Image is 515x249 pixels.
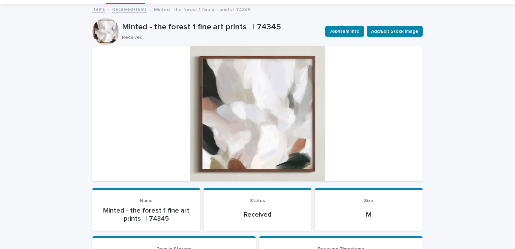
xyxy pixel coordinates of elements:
span: Name [140,198,153,203]
span: Job/Item Info [330,28,360,35]
span: Status [250,198,265,203]
button: Job/Item Info [325,26,364,37]
p: Received [122,35,317,40]
p: Minted - the forest 1 fine art prints | 74345 [154,5,250,13]
a: Received Items [112,5,147,13]
a: Items [92,5,105,13]
p: Minted - the forest 1 fine art prints | 74345 [122,22,320,32]
p: Minted - the forest 1 fine art prints | 74345 [100,206,192,223]
button: Add/Edit Stock Image [367,26,423,37]
p: M [323,211,415,219]
p: Received [212,211,303,219]
span: Size [364,198,373,203]
span: Add/Edit Stock Image [371,28,418,35]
